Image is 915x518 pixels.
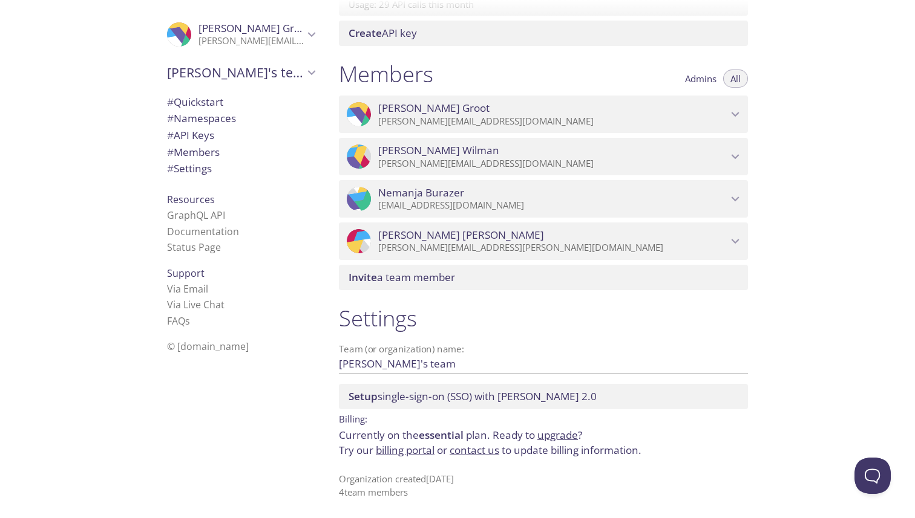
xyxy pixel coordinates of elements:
[167,145,220,159] span: Members
[339,443,641,457] span: Try our or to update billing information.
[339,265,748,290] div: Invite a team member
[167,340,249,353] span: © [DOMAIN_NAME]
[349,270,377,284] span: Invite
[339,60,433,88] h1: Members
[339,384,748,409] div: Setup SSO
[167,111,236,125] span: Namespaces
[854,458,891,494] iframe: Help Scout Beacon - Open
[167,64,304,81] span: [PERSON_NAME]'s team
[185,314,190,328] span: s
[339,222,748,260] div: Dheeraj Uppalapati
[339,21,748,46] div: Create API Key
[378,158,727,170] p: [PERSON_NAME][EMAIL_ADDRESS][DOMAIN_NAME]
[537,428,578,442] a: upgrade
[339,180,748,218] div: Nemanja Burazer
[450,443,499,457] a: contact us
[376,443,435,457] a: billing portal
[167,161,212,175] span: Settings
[167,128,214,142] span: API Keys
[157,144,324,161] div: Members
[198,21,310,35] span: [PERSON_NAME] Groot
[349,26,417,40] span: API key
[167,145,174,159] span: #
[339,96,748,133] div: Tim Groot
[167,298,225,311] a: Via Live Chat
[378,186,464,199] span: Nemanja Burazer
[339,345,465,354] label: Team (or organization) name:
[378,144,499,157] span: [PERSON_NAME] Wilman
[378,199,727,212] p: [EMAIL_ADDRESS][DOMAIN_NAME]
[339,409,748,427] p: Billing:
[349,270,455,284] span: a team member
[378,242,727,254] p: [PERSON_NAME][EMAIL_ADDRESS][PERSON_NAME][DOMAIN_NAME]
[167,95,223,109] span: Quickstart
[339,138,748,175] div: George Wilman
[198,35,304,47] p: [PERSON_NAME][EMAIL_ADDRESS][DOMAIN_NAME]
[157,127,324,144] div: API Keys
[167,314,190,328] a: FAQ
[339,427,748,458] p: Currently on the plan.
[157,57,324,88] div: Tim's team
[157,15,324,54] div: Tim Groot
[378,102,490,115] span: [PERSON_NAME] Groot
[167,111,174,125] span: #
[167,241,221,254] a: Status Page
[167,193,215,206] span: Resources
[157,160,324,177] div: Team Settings
[349,26,382,40] span: Create
[157,94,324,111] div: Quickstart
[339,305,748,332] h1: Settings
[157,110,324,127] div: Namespaces
[339,473,748,499] p: Organization created [DATE] 4 team member s
[167,209,225,222] a: GraphQL API
[723,70,748,88] button: All
[167,161,174,175] span: #
[167,95,174,109] span: #
[419,428,464,442] span: essential
[678,70,724,88] button: Admins
[167,282,208,296] a: Via Email
[167,225,239,238] a: Documentation
[167,267,205,280] span: Support
[349,389,378,403] span: Setup
[378,115,727,128] p: [PERSON_NAME][EMAIL_ADDRESS][DOMAIN_NAME]
[349,389,597,403] span: single-sign-on (SSO) with [PERSON_NAME] 2.0
[167,128,174,142] span: #
[378,228,544,242] span: [PERSON_NAME] [PERSON_NAME]
[493,428,582,442] span: Ready to ?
